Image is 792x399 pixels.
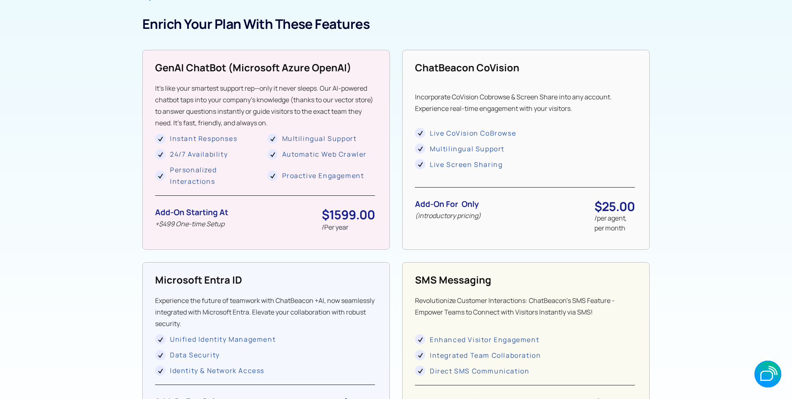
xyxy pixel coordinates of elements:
[415,143,425,154] img: Check
[430,365,529,377] div: Direct SMS Communication
[594,213,635,233] div: /per agent, per month
[155,208,228,217] div: Add-on starting at
[170,133,237,144] div: Instant Responses
[170,164,263,187] div: Personalized Interactions
[170,365,264,376] div: Identity & network access
[142,15,650,33] h3: Enrich Your Plan With These Features
[430,350,541,361] div: Integrated Team Collaboration
[322,221,375,233] div: /Per year
[170,148,228,160] div: 24/7 Availability
[415,159,425,169] img: Check
[430,127,516,139] div: Live CoVision CoBrowse
[155,334,165,345] img: Check
[155,134,165,144] img: Check
[170,333,276,345] div: Unified identity management
[155,273,242,286] strong: Microsoft Entra ID
[415,211,481,220] em: (introductory pricing)
[267,149,278,160] img: Check
[267,134,278,144] img: Check
[415,366,425,376] img: Check
[155,350,165,360] img: Check
[282,170,364,181] div: Proactive Engagement
[155,219,224,228] em: +$499 One-time Setup
[415,61,519,74] strong: ChatBeacon CoVision
[155,366,165,376] img: Check
[155,295,375,329] p: Experience the future of teamwork with ChatBeacon +AI, now seamlessly integrated with Microsoft E...
[322,208,375,221] div: $1599.00
[282,148,367,160] div: Automatic Web Crawler
[415,334,425,345] img: Check
[430,159,502,170] div: Live Screen Sharing
[415,200,481,209] div: Add-on for only
[170,349,220,361] div: Data security
[267,171,278,181] img: Check
[430,334,539,345] div: Enhanced Visitor Engagement
[282,133,357,144] div: Multilingual Support
[415,91,635,114] p: Incorporate CoVision Cobrowse & Screen Share into any account. Experience real-time engagement wi...
[155,149,165,160] img: Check
[415,350,425,360] img: Check
[155,61,351,74] strong: GenAI ChatBot (microsoft Azure OpenAI)
[155,82,375,129] p: It’s like your smartest support rep—only it never sleeps. Our AI-powered chatbot taps into your c...
[430,143,504,155] div: Multilingual Support
[155,171,165,181] img: Check
[594,200,635,213] div: $25.00
[415,295,635,329] p: Revolutionize Customer Interactions: ChatBeacon's SMS Feature - Empower Teams to Connect with Vis...
[415,128,425,138] img: Check
[415,273,491,286] strong: SMS Messaging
